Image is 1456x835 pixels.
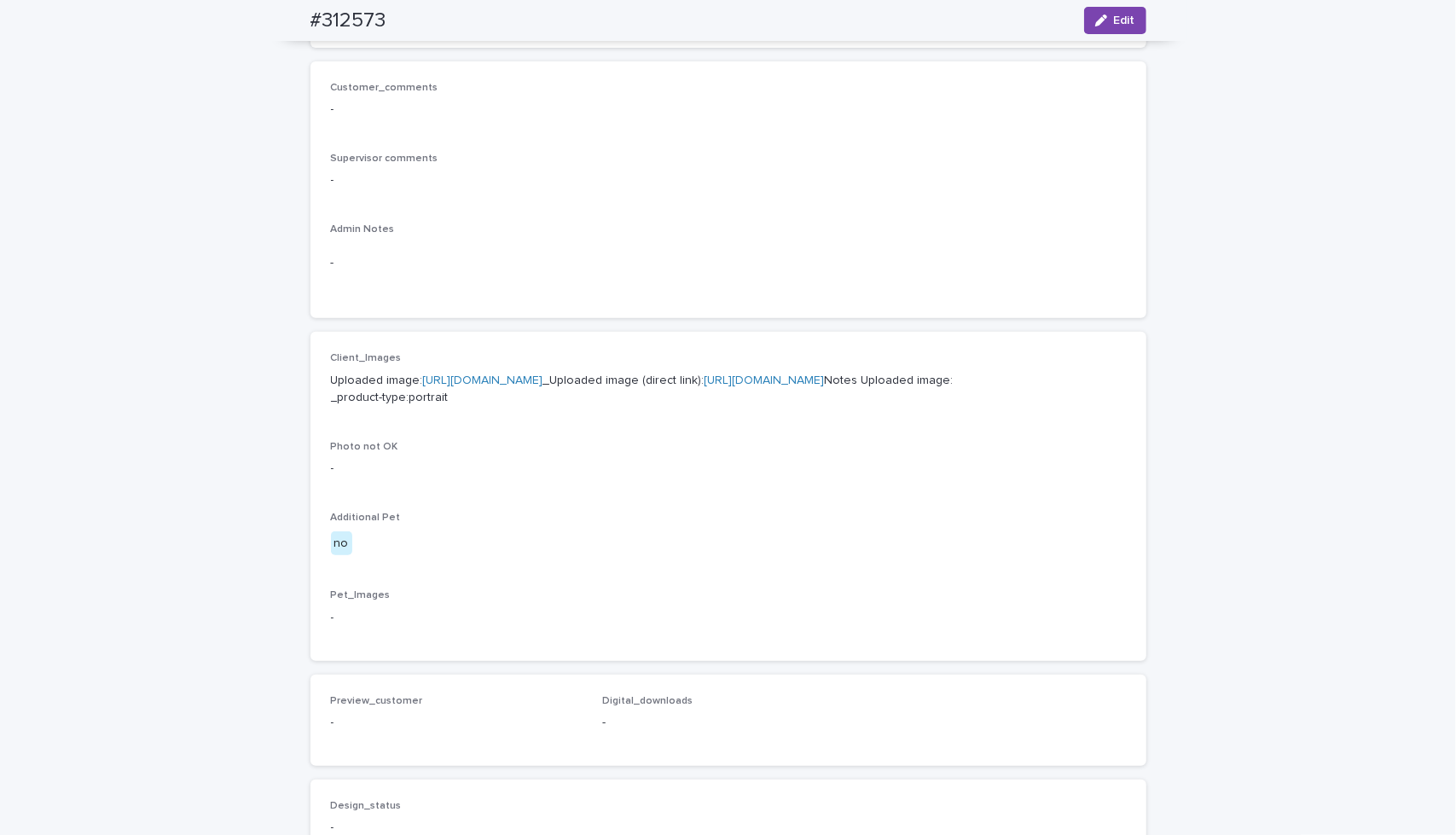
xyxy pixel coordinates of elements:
span: Customer_comments [331,83,438,93]
span: Supervisor comments [331,154,438,164]
div: no [331,531,352,556]
p: - [331,609,1126,627]
p: - [331,460,1126,478]
p: - [602,714,854,732]
span: Design_status [331,801,402,811]
a: [URL][DOMAIN_NAME] [423,374,543,386]
span: Preview_customer [331,696,423,706]
a: [URL][DOMAIN_NAME] [705,374,825,386]
span: Client_Images [331,353,402,363]
p: Uploaded image: _Uploaded image (direct link): Notes Uploaded image: _product-type:portrait [331,372,1126,408]
span: Admin Notes [331,224,395,235]
span: Edit [1114,14,1135,26]
span: Digital_downloads [602,696,693,706]
p: - [331,101,1126,119]
h2: #312573 [310,9,386,33]
p: - [331,714,583,732]
button: Edit [1084,7,1146,34]
span: Photo not OK [331,442,398,452]
span: Additional Pet [331,513,401,523]
span: Pet_Images [331,590,391,600]
p: - [331,171,1126,189]
p: - [331,254,1126,272]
